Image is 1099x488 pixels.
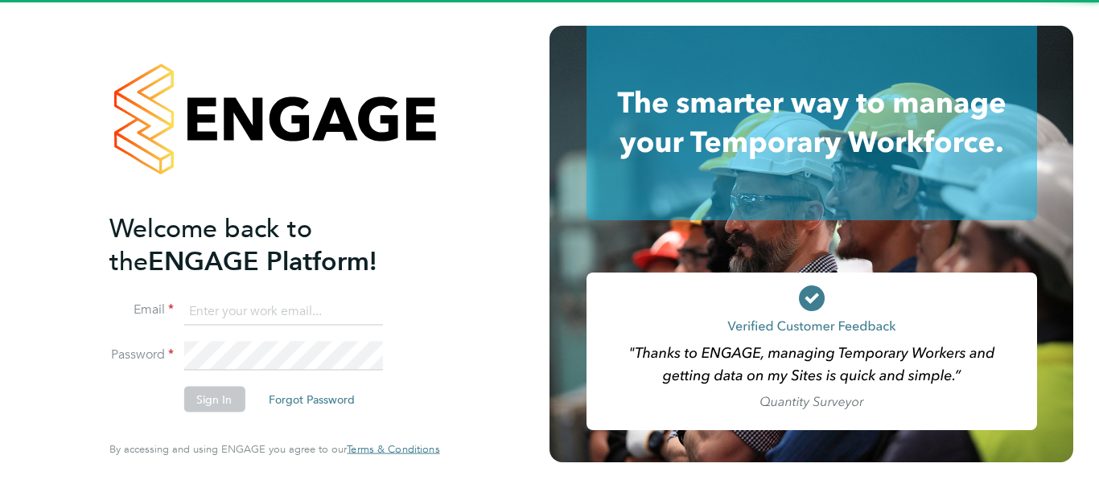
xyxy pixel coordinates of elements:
button: Sign In [183,387,245,412]
span: By accessing and using ENGAGE you agree to our [109,442,439,456]
h2: ENGAGE Platform! [109,211,423,277]
a: Terms & Conditions [347,443,439,456]
label: Password [109,347,174,363]
span: Terms & Conditions [347,442,439,456]
span: Welcome back to the [109,212,312,277]
input: Enter your work email... [183,297,382,326]
label: Email [109,301,174,318]
button: Forgot Password [256,387,368,412]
